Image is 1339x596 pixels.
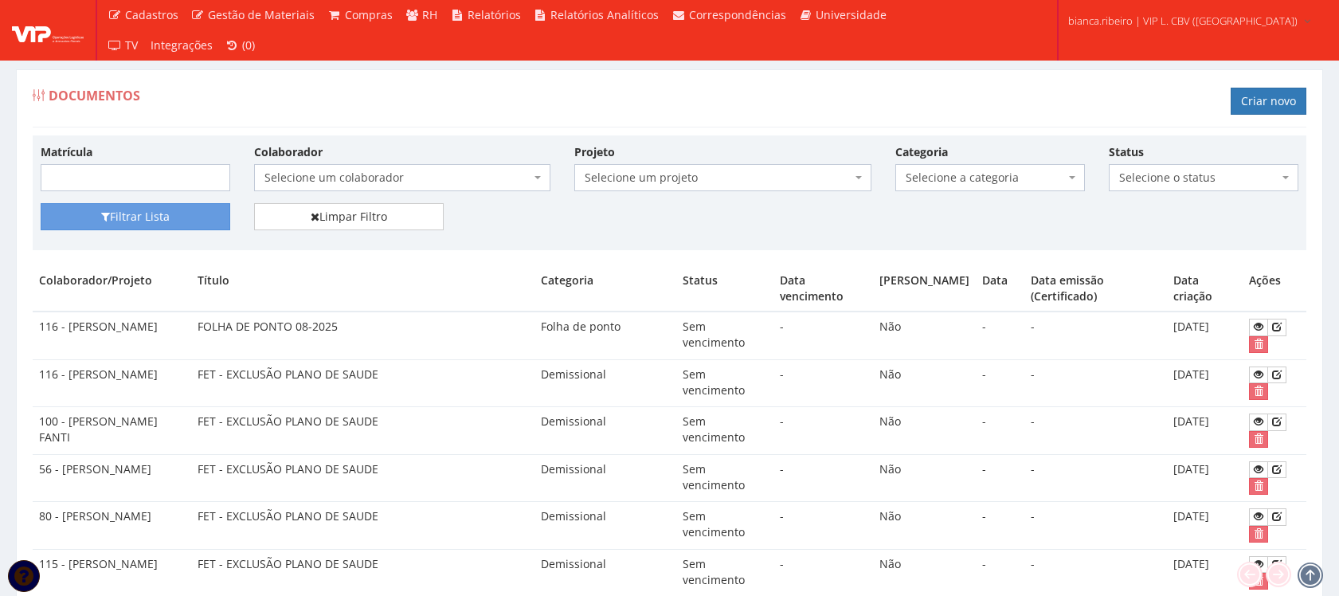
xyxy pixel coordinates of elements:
span: Relatórios [468,7,521,22]
label: Projeto [574,144,615,160]
span: Universidade [816,7,887,22]
th: Data vencimento [773,266,874,312]
span: Integrações [151,37,213,53]
th: Status [676,266,773,312]
a: Criar novo [1231,88,1306,115]
span: Cadastros [125,7,178,22]
td: Sem vencimento [676,312,773,359]
span: Selecione um colaborador [264,170,531,186]
td: - [1024,502,1167,550]
td: Demissional [534,407,677,455]
th: Categoria [534,266,677,312]
th: Data criação [1167,266,1243,312]
th: Colaborador/Projeto [33,266,191,312]
td: 116 - [PERSON_NAME] [33,312,191,359]
td: - [976,359,1024,407]
td: - [976,312,1024,359]
span: TV [125,37,138,53]
td: Não [873,502,976,550]
td: - [773,454,874,502]
span: (0) [242,37,255,53]
td: Não [873,454,976,502]
span: Correspondências [689,7,786,22]
td: - [773,407,874,455]
span: Selecione a categoria [906,170,1065,186]
span: Selecione o status [1119,170,1278,186]
td: [DATE] [1167,359,1243,407]
td: Demissional [534,502,677,550]
td: Sem vencimento [676,407,773,455]
td: [DATE] [1167,502,1243,550]
span: Selecione o status [1109,164,1298,191]
td: Demissional [534,359,677,407]
td: 116 - [PERSON_NAME] [33,359,191,407]
td: - [1024,454,1167,502]
img: logo [12,18,84,42]
th: [PERSON_NAME] [873,266,976,312]
td: Sem vencimento [676,454,773,502]
span: Selecione a categoria [895,164,1085,191]
td: [DATE] [1167,454,1243,502]
button: Filtrar Lista [41,203,230,230]
td: FET - EXCLUSÃO PLANO DE SAUDE [191,502,534,550]
td: Sem vencimento [676,359,773,407]
td: - [1024,359,1167,407]
span: Selecione um projeto [585,170,851,186]
td: FET - EXCLUSÃO PLANO DE SAUDE [191,407,534,455]
td: FOLHA DE PONTO 08-2025 [191,312,534,359]
td: 100 - [PERSON_NAME] FANTI [33,407,191,455]
span: bianca.ribeiro | VIP L. CBV ([GEOGRAPHIC_DATA]) [1068,13,1298,29]
span: Relatórios Analíticos [550,7,659,22]
span: Selecione um colaborador [254,164,550,191]
td: [DATE] [1167,312,1243,359]
span: Documentos [49,87,140,104]
td: [DATE] [1167,407,1243,455]
td: Folha de ponto [534,312,677,359]
td: - [976,454,1024,502]
th: Ações [1243,266,1306,312]
td: - [773,359,874,407]
a: TV [101,30,144,61]
td: FET - EXCLUSÃO PLANO DE SAUDE [191,454,534,502]
th: Data emissão (Certificado) [1024,266,1167,312]
td: FET - EXCLUSÃO PLANO DE SAUDE [191,359,534,407]
span: Gestão de Materiais [208,7,315,22]
td: - [1024,312,1167,359]
a: Limpar Filtro [254,203,444,230]
span: RH [422,7,437,22]
td: 56 - [PERSON_NAME] [33,454,191,502]
label: Status [1109,144,1144,160]
span: Compras [345,7,393,22]
span: Selecione um projeto [574,164,871,191]
td: - [976,502,1024,550]
td: Sem vencimento [676,502,773,550]
td: - [976,407,1024,455]
td: - [773,312,874,359]
td: Demissional [534,454,677,502]
td: Não [873,312,976,359]
td: Não [873,407,976,455]
td: Não [873,359,976,407]
label: Categoria [895,144,948,160]
a: (0) [219,30,262,61]
label: Matrícula [41,144,92,160]
td: - [1024,407,1167,455]
td: - [773,502,874,550]
th: Data [976,266,1024,312]
a: Integrações [144,30,219,61]
th: Título [191,266,534,312]
td: 80 - [PERSON_NAME] [33,502,191,550]
label: Colaborador [254,144,323,160]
